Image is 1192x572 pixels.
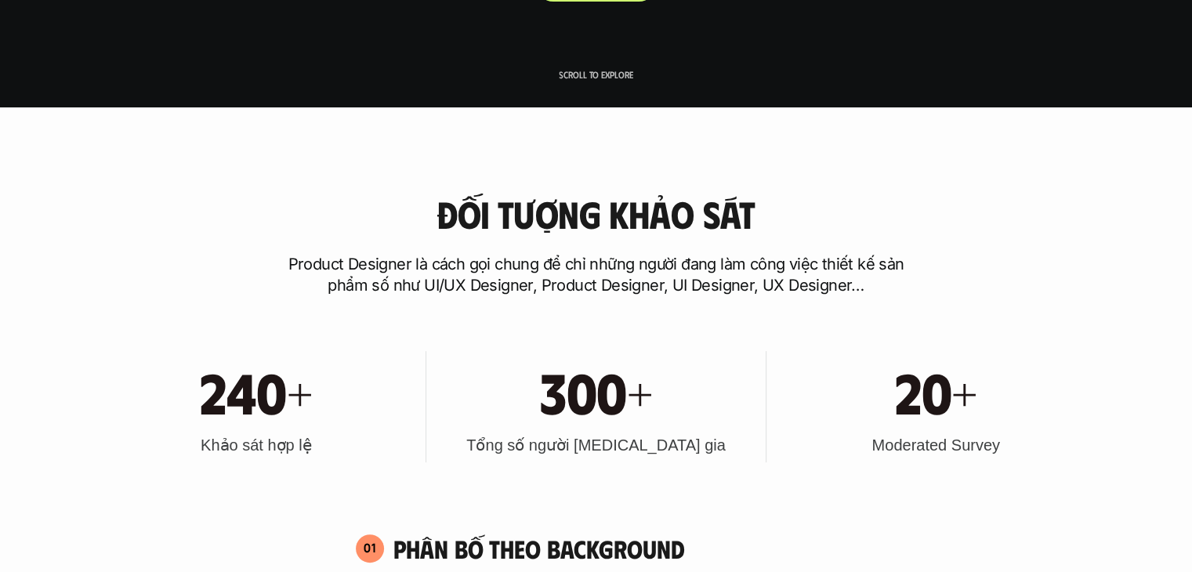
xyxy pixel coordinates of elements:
[895,357,977,425] h1: 20+
[437,194,755,235] h3: Đối tượng khảo sát
[364,541,376,554] p: 01
[201,434,312,456] h3: Khảo sát hợp lệ
[871,434,999,456] h3: Moderated Survey
[283,254,910,296] p: Product Designer là cách gọi chung để chỉ những người đang làm công việc thiết kế sản phẩm số như...
[466,434,726,456] h3: Tổng số người [MEDICAL_DATA] gia
[200,357,312,425] h1: 240+
[559,69,633,80] p: Scroll to explore
[540,357,652,425] h1: 300+
[393,534,837,563] h4: Phân bố theo background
